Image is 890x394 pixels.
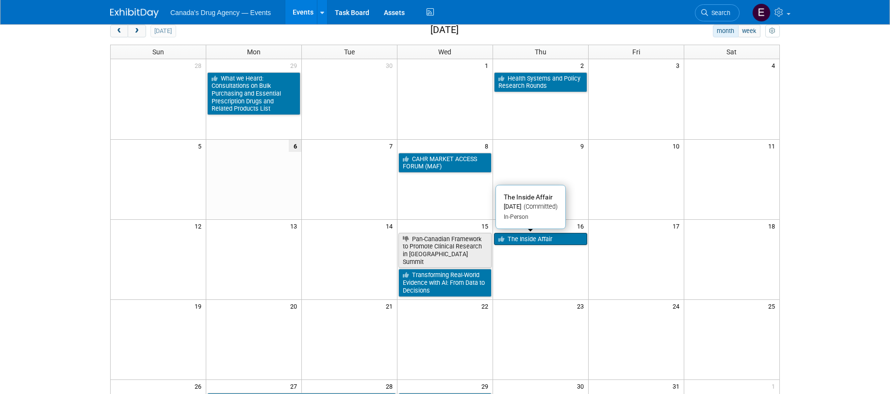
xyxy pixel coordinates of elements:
[708,9,730,16] span: Search
[765,25,780,37] button: myCustomButton
[767,140,779,152] span: 11
[194,380,206,392] span: 26
[726,48,737,56] span: Sat
[289,140,301,152] span: 6
[672,300,684,312] span: 24
[289,220,301,232] span: 13
[289,380,301,392] span: 27
[385,220,397,232] span: 14
[632,48,640,56] span: Fri
[576,220,588,232] span: 16
[480,380,493,392] span: 29
[385,59,397,71] span: 30
[494,72,587,92] a: Health Systems and Policy Research Rounds
[576,380,588,392] span: 30
[494,233,587,246] a: The Inside Affair
[576,300,588,312] span: 23
[480,300,493,312] span: 22
[579,59,588,71] span: 2
[398,153,492,173] a: CAHR MARKET ACCESS FORUM (MAF)
[385,300,397,312] span: 21
[672,380,684,392] span: 31
[767,220,779,232] span: 18
[504,213,528,220] span: In-Person
[344,48,355,56] span: Tue
[247,48,261,56] span: Mon
[484,140,493,152] span: 8
[579,140,588,152] span: 9
[504,193,553,201] span: The Inside Affair
[769,28,775,34] i: Personalize Calendar
[110,8,159,18] img: ExhibitDay
[150,25,176,37] button: [DATE]
[170,9,271,16] span: Canada's Drug Agency — Events
[289,59,301,71] span: 29
[771,59,779,71] span: 4
[194,59,206,71] span: 28
[480,220,493,232] span: 15
[771,380,779,392] span: 1
[504,203,558,211] div: [DATE]
[207,72,300,115] a: What we Heard: Consultations on Bulk Purchasing and Essential Prescription Drugs and Related Prod...
[738,25,760,37] button: week
[521,203,558,210] span: (Committed)
[289,300,301,312] span: 20
[194,220,206,232] span: 12
[767,300,779,312] span: 25
[438,48,451,56] span: Wed
[672,220,684,232] span: 17
[128,25,146,37] button: next
[752,3,771,22] img: External Events
[672,140,684,152] span: 10
[385,380,397,392] span: 28
[152,48,164,56] span: Sun
[388,140,397,152] span: 7
[110,25,128,37] button: prev
[675,59,684,71] span: 3
[398,233,492,268] a: Pan-Canadian Framework to Promote Clinical Research in [GEOGRAPHIC_DATA] Summit
[695,4,740,21] a: Search
[484,59,493,71] span: 1
[194,300,206,312] span: 19
[713,25,739,37] button: month
[197,140,206,152] span: 5
[430,25,459,35] h2: [DATE]
[535,48,546,56] span: Thu
[398,269,492,296] a: Transforming Real-World Evidence with AI: From Data to Decisions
